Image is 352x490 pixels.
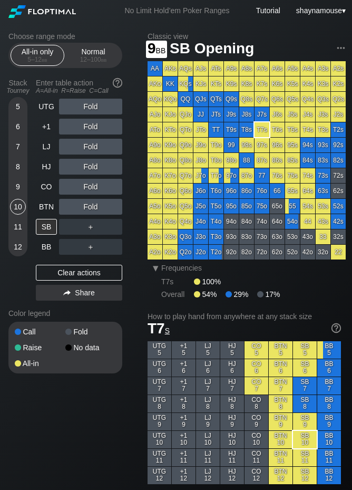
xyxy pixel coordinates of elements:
[239,61,254,76] div: A8s
[36,74,122,99] div: Enter table action
[36,119,57,134] div: +1
[300,168,315,183] div: 74s
[36,99,57,114] div: UTG
[10,159,26,175] div: 8
[15,328,65,335] div: Call
[293,449,317,466] div: SB 11
[59,159,122,175] div: Fold
[245,467,268,484] div: CO 12
[193,168,208,183] div: J7o
[300,61,315,76] div: A4s
[331,138,346,152] div: 92s
[300,92,315,107] div: Q4s
[335,42,347,54] img: ellipsis.fd386fe8.svg
[148,359,171,377] div: UTG 6
[270,153,285,168] div: 86s
[146,41,167,58] span: 9
[163,153,178,168] div: K8o
[285,229,300,244] div: 53o
[172,413,195,430] div: +1 9
[294,5,347,16] div: ▾
[163,245,178,260] div: K2o
[172,449,195,466] div: +1 11
[269,413,292,430] div: BTN 9
[331,122,346,137] div: T2s
[300,153,315,168] div: 84s
[8,5,76,18] img: Floptimal logo
[172,431,195,448] div: +1 10
[4,87,32,94] div: Tourney
[316,122,330,137] div: T3s
[255,76,269,91] div: K7s
[148,245,162,260] div: A2o
[296,6,342,15] span: shaynamouse
[293,359,317,377] div: SB 6
[269,359,292,377] div: BTN 6
[331,153,346,168] div: 82s
[255,122,269,137] div: T7s
[209,122,223,137] div: TT
[224,153,239,168] div: 98o
[148,467,171,484] div: UTG 12
[285,199,300,214] div: 55
[109,6,245,17] div: No Limit Hold’em Poker Ranges
[285,153,300,168] div: 85s
[36,179,57,195] div: CO
[224,184,239,198] div: 96o
[148,229,162,244] div: A3o
[172,341,195,359] div: +1 5
[331,168,346,183] div: 72s
[161,264,202,272] span: Frequencies
[172,467,195,484] div: +1 12
[300,214,315,229] div: 44
[59,119,122,134] div: Fold
[193,245,208,260] div: J2o
[226,290,257,299] div: 29%
[36,265,122,281] div: Clear actions
[270,122,285,137] div: T6s
[193,153,208,168] div: J8o
[196,341,220,359] div: LJ 5
[193,92,208,107] div: QJs
[255,229,269,244] div: 73o
[239,92,254,107] div: Q8s
[224,138,239,152] div: 99
[209,153,223,168] div: T8o
[209,168,223,183] div: T7o
[331,199,346,214] div: 52s
[245,377,268,395] div: CO 7
[300,245,315,260] div: 42o
[209,245,223,260] div: T2o
[194,290,226,299] div: 54%
[148,122,162,137] div: ATo
[209,92,223,107] div: QTs
[196,395,220,412] div: LJ 8
[239,76,254,91] div: K8s
[163,92,178,107] div: KQo
[239,107,254,122] div: J8s
[172,377,195,395] div: +1 7
[239,122,254,137] div: T8s
[285,92,300,107] div: Q5s
[239,153,254,168] div: 88
[59,239,122,255] div: ＋
[163,184,178,198] div: K6o
[196,449,220,466] div: LJ 11
[293,467,317,484] div: SB 12
[316,199,330,214] div: 53s
[36,219,57,235] div: SB
[285,138,300,152] div: 95s
[224,199,239,214] div: 95o
[220,377,244,395] div: HJ 7
[163,138,178,152] div: K9o
[270,214,285,229] div: 64o
[59,139,122,155] div: Fold
[148,431,171,448] div: UTG 10
[255,61,269,76] div: A7s
[193,61,208,76] div: AJs
[270,245,285,260] div: 62o
[220,449,244,466] div: HJ 11
[220,359,244,377] div: HJ 6
[255,138,269,152] div: 97s
[331,214,346,229] div: 42s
